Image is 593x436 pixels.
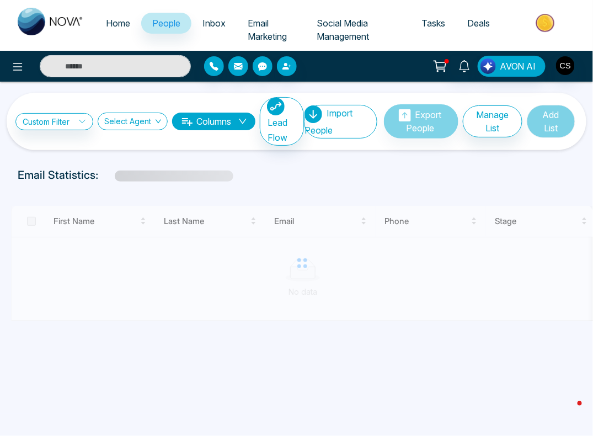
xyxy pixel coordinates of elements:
[237,13,306,47] a: Email Marketing
[304,108,352,136] span: Import People
[260,97,304,146] button: Lead Flow
[141,13,191,34] a: People
[506,10,586,35] img: Market-place.gif
[202,18,226,29] span: Inbox
[15,113,93,130] a: Custom Filter
[191,13,237,34] a: Inbox
[467,18,490,29] span: Deals
[317,18,369,42] span: Social Media Management
[463,105,522,137] button: Manage List
[267,98,285,115] img: Lead Flow
[255,97,304,146] a: Lead FlowLead Flow
[456,13,501,34] a: Deals
[268,117,287,143] span: Lead Flow
[306,13,410,47] a: Social Media Management
[18,167,98,183] p: Email Statistics:
[406,109,442,134] span: Export People
[152,18,180,29] span: People
[248,18,287,42] span: Email Marketing
[421,18,445,29] span: Tasks
[480,59,496,74] img: Lead Flow
[410,13,456,34] a: Tasks
[478,56,546,77] button: AVON AI
[95,13,141,34] a: Home
[18,8,84,35] img: Nova CRM Logo
[106,18,130,29] span: Home
[172,113,255,130] button: Columnsdown
[384,104,458,139] button: Export People
[555,398,582,425] iframe: Intercom live chat
[500,60,536,73] span: AVON AI
[556,56,575,75] img: User Avatar
[238,117,247,126] span: down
